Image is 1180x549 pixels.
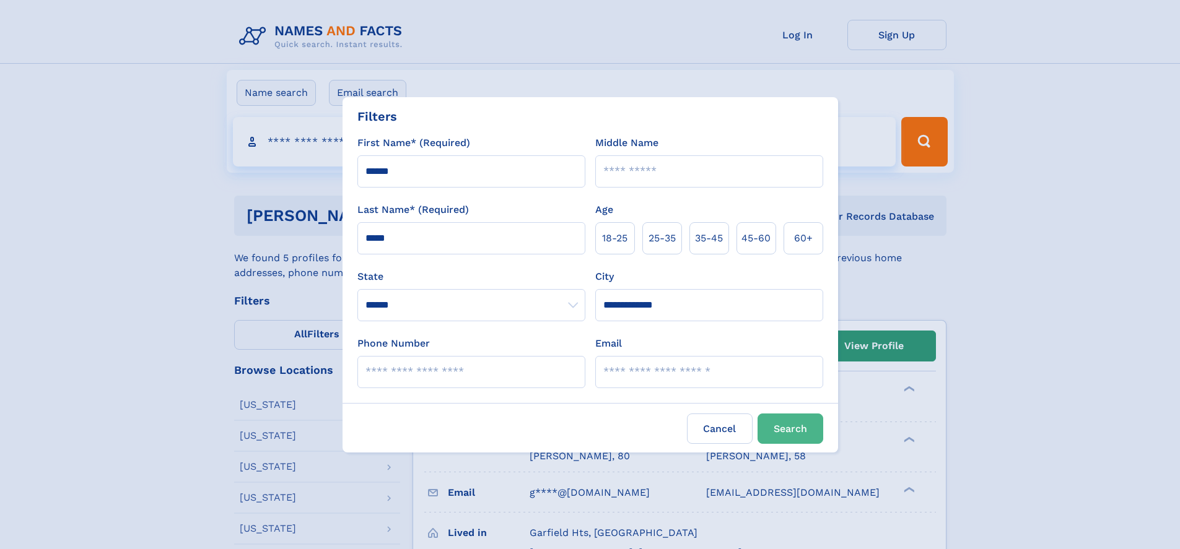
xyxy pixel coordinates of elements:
[794,231,813,246] span: 60+
[687,413,753,444] label: Cancel
[595,136,658,150] label: Middle Name
[595,269,614,284] label: City
[649,231,676,246] span: 25‑35
[741,231,771,246] span: 45‑60
[595,336,622,351] label: Email
[695,231,723,246] span: 35‑45
[602,231,627,246] span: 18‑25
[357,336,430,351] label: Phone Number
[357,136,470,150] label: First Name* (Required)
[758,413,823,444] button: Search
[357,202,469,217] label: Last Name* (Required)
[357,107,397,126] div: Filters
[357,269,585,284] label: State
[595,202,613,217] label: Age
